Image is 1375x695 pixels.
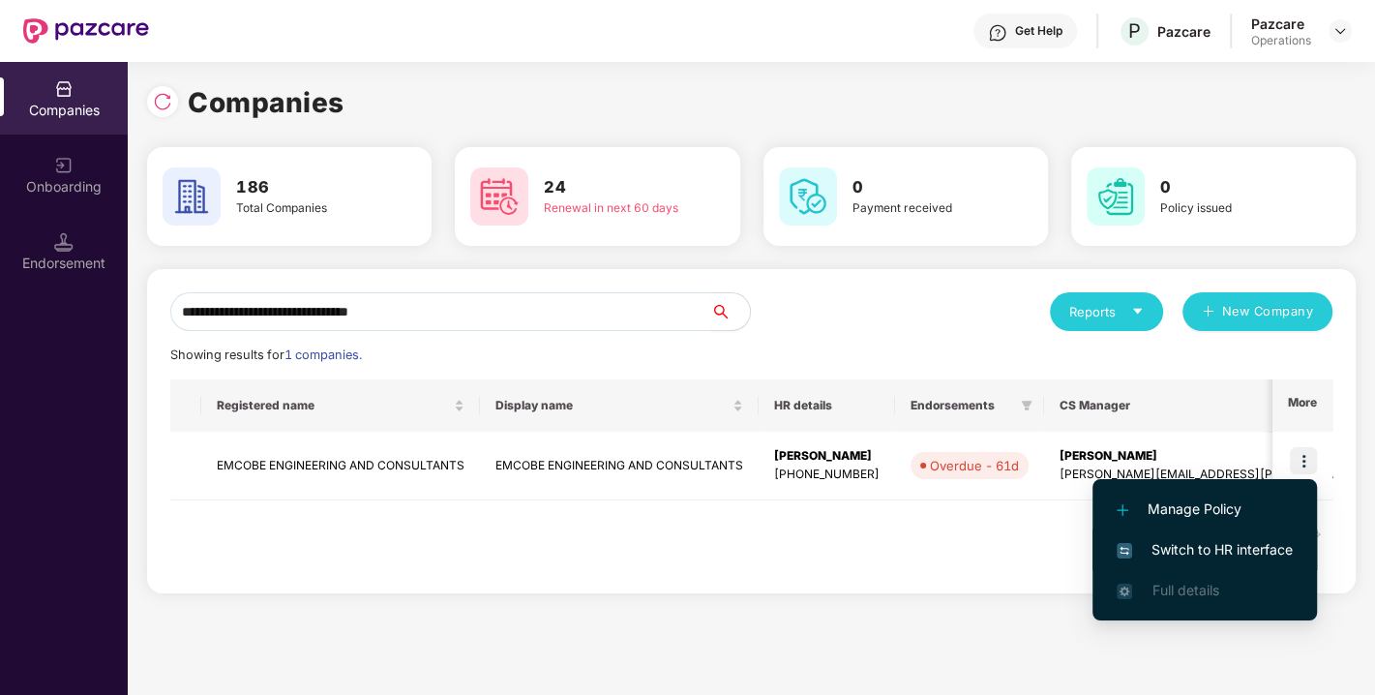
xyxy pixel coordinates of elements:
span: Switch to HR interface [1117,539,1293,560]
img: svg+xml;base64,PHN2ZyB4bWxucz0iaHR0cDovL3d3dy53My5vcmcvMjAwMC9zdmciIHdpZHRoPSI2MCIgaGVpZ2h0PSI2MC... [470,167,528,226]
div: Total Companies [236,199,377,218]
th: Display name [480,379,759,432]
div: Pazcare [1157,22,1211,41]
img: svg+xml;base64,PHN2ZyB4bWxucz0iaHR0cDovL3d3dy53My5vcmcvMjAwMC9zdmciIHdpZHRoPSI2MCIgaGVpZ2h0PSI2MC... [163,167,221,226]
img: svg+xml;base64,PHN2ZyB3aWR0aD0iMjAiIGhlaWdodD0iMjAiIHZpZXdCb3g9IjAgMCAyMCAyMCIgZmlsbD0ibm9uZSIgeG... [54,156,74,175]
span: caret-down [1131,305,1144,317]
div: Renewal in next 60 days [544,199,685,218]
img: svg+xml;base64,PHN2ZyBpZD0iSGVscC0zMngzMiIgeG1sbnM9Imh0dHA6Ly93d3cudzMub3JnLzIwMDAvc3ZnIiB3aWR0aD... [988,23,1007,43]
img: New Pazcare Logo [23,18,149,44]
span: Showing results for [170,347,362,362]
td: EMCOBE ENGINEERING AND CONSULTANTS [201,432,480,500]
th: HR details [759,379,895,432]
div: [PHONE_NUMBER] [774,466,880,484]
button: search [710,292,751,331]
div: Payment received [852,199,994,218]
h3: 0 [1160,175,1301,200]
span: Full details [1151,582,1218,598]
img: svg+xml;base64,PHN2ZyBpZD0iUmVsb2FkLTMyeDMyIiB4bWxucz0iaHR0cDovL3d3dy53My5vcmcvMjAwMC9zdmciIHdpZH... [153,92,172,111]
img: svg+xml;base64,PHN2ZyB4bWxucz0iaHR0cDovL3d3dy53My5vcmcvMjAwMC9zdmciIHdpZHRoPSI2MCIgaGVpZ2h0PSI2MC... [779,167,837,226]
img: svg+xml;base64,PHN2ZyB4bWxucz0iaHR0cDovL3d3dy53My5vcmcvMjAwMC9zdmciIHdpZHRoPSIxNiIgaGVpZ2h0PSIxNi... [1117,543,1132,559]
span: Display name [495,398,729,413]
div: Overdue - 61d [930,456,1019,475]
th: More [1272,379,1332,432]
span: New Company [1222,302,1314,321]
h3: 24 [544,175,685,200]
img: svg+xml;base64,PHN2ZyBpZD0iRHJvcGRvd24tMzJ4MzIiIHhtbG5zPSJodHRwOi8vd3d3LnczLm9yZy8yMDAwL3N2ZyIgd2... [1332,23,1348,39]
img: svg+xml;base64,PHN2ZyB4bWxucz0iaHR0cDovL3d3dy53My5vcmcvMjAwMC9zdmciIHdpZHRoPSIxNi4zNjMiIGhlaWdodD... [1117,584,1132,599]
span: P [1128,19,1141,43]
div: Reports [1069,302,1144,321]
th: Registered name [201,379,480,432]
li: Next Page [1301,520,1332,551]
div: Pazcare [1251,15,1311,33]
img: svg+xml;base64,PHN2ZyB4bWxucz0iaHR0cDovL3d3dy53My5vcmcvMjAwMC9zdmciIHdpZHRoPSI2MCIgaGVpZ2h0PSI2MC... [1087,167,1145,226]
span: right [1311,529,1323,540]
img: svg+xml;base64,PHN2ZyB3aWR0aD0iMTQuNSIgaGVpZ2h0PSIxNC41IiB2aWV3Qm94PSIwIDAgMTYgMTYiIGZpbGw9Im5vbm... [54,232,74,252]
span: Manage Policy [1117,499,1293,520]
span: search [710,304,750,319]
div: Operations [1251,33,1311,48]
h3: 0 [852,175,994,200]
span: Registered name [217,398,450,413]
img: svg+xml;base64,PHN2ZyB4bWxucz0iaHR0cDovL3d3dy53My5vcmcvMjAwMC9zdmciIHdpZHRoPSIxMi4yMDEiIGhlaWdodD... [1117,504,1128,516]
span: 1 companies. [284,347,362,362]
div: Policy issued [1160,199,1301,218]
button: plusNew Company [1182,292,1332,331]
img: svg+xml;base64,PHN2ZyBpZD0iQ29tcGFuaWVzIiB4bWxucz0iaHR0cDovL3d3dy53My5vcmcvMjAwMC9zdmciIHdpZHRoPS... [54,79,74,99]
div: [PERSON_NAME] [774,447,880,466]
h1: Companies [188,81,344,124]
div: Get Help [1015,23,1062,39]
span: filter [1017,394,1036,417]
td: EMCOBE ENGINEERING AND CONSULTANTS [480,432,759,500]
span: Endorsements [911,398,1013,413]
span: filter [1021,400,1032,411]
span: plus [1202,305,1214,320]
h3: 186 [236,175,377,200]
button: right [1301,520,1332,551]
img: icon [1290,447,1317,474]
